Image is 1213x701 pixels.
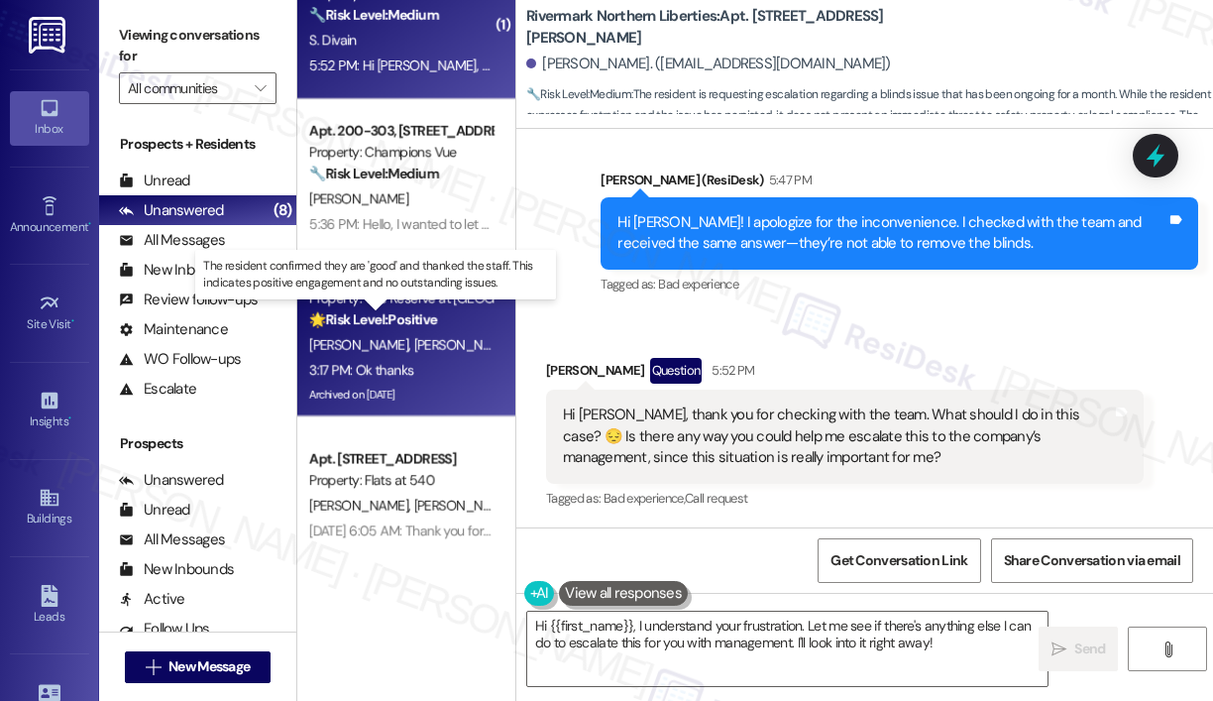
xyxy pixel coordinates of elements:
i:  [146,659,161,675]
button: New Message [125,651,272,683]
div: Active [119,589,185,610]
strong: 🔧 Risk Level: Medium [309,165,438,182]
div: Follow Ups [119,619,210,640]
span: : The resident is requesting escalation regarding a blinds issue that has been ongoing for a mont... [526,84,1213,148]
div: Question [650,358,703,383]
img: ResiDesk Logo [29,17,69,54]
div: (8) [269,195,296,226]
span: [PERSON_NAME] [309,189,408,207]
div: Property: Flats at 540 [309,470,493,491]
i:  [255,80,266,96]
div: Tagged as: [601,270,1198,298]
div: [PERSON_NAME] [546,358,1144,390]
strong: 🌟 Risk Level: Positive [309,310,437,328]
div: Escalate [119,379,196,400]
div: Tagged as: [546,484,1144,513]
div: Unread [119,171,190,191]
div: Hi [PERSON_NAME], thank you for checking with the team. What should I do in this case? 😔 Is there... [563,405,1112,468]
div: All Messages [119,230,225,251]
button: Get Conversation Link [818,538,980,583]
p: The resident confirmed they are 'good' and thanked the staff. This indicates positive engagement ... [203,258,548,292]
label: Viewing conversations for [119,20,276,72]
button: Send [1039,627,1118,671]
div: New Inbounds [119,260,234,281]
i:  [1051,642,1066,657]
div: WO Follow-ups [119,349,241,370]
i:  [1160,642,1175,657]
a: Leads [10,579,89,633]
div: New Inbounds [119,559,234,580]
div: Archived on [DATE] [307,383,495,408]
div: 5:52 PM [707,360,754,381]
div: Prospects + Residents [99,134,296,155]
a: Site Visit • [10,287,89,340]
span: Call request [685,490,747,507]
div: Prospects [99,433,296,454]
div: Property: Champions Vue [309,142,493,163]
div: Hi [PERSON_NAME]! I apologize for the inconvenience. I checked with the team and received the sam... [617,212,1166,255]
span: Get Conversation Link [830,550,967,571]
div: All Messages [119,529,225,550]
button: Share Conversation via email [991,538,1193,583]
span: • [68,411,71,425]
div: Unanswered [119,200,224,221]
span: S. Divain [309,31,357,49]
span: Send [1074,639,1105,659]
div: Unread [119,500,190,521]
div: Apt. 200-303, [STREET_ADDRESS] [309,121,493,142]
a: Inbox [10,91,89,145]
div: Maintenance [119,319,228,340]
span: [PERSON_NAME] [414,336,513,354]
a: Insights • [10,384,89,437]
span: [PERSON_NAME] [PERSON_NAME] [414,497,615,515]
span: Bad experience [658,276,738,292]
div: Review follow-ups [119,290,258,310]
strong: 🔧 Risk Level: Medium [526,86,631,102]
div: [PERSON_NAME]. ([EMAIL_ADDRESS][DOMAIN_NAME]) [526,54,891,74]
div: 5:36 PM: Hello, I wanted to let you know that everything is running smoothly with the AC. Thank y... [309,215,991,233]
span: [PERSON_NAME] [309,497,414,515]
div: Unanswered [119,470,224,491]
span: Share Conversation via email [1004,550,1180,571]
span: [PERSON_NAME] [309,336,414,354]
span: • [88,217,91,231]
strong: 🔧 Risk Level: Medium [309,6,438,24]
span: • [71,314,74,328]
div: 5:47 PM [764,170,812,190]
div: 3:17 PM: Ok thanks [309,361,413,379]
textarea: Hi {{first_name}}, I understand your frustration. Let me see if there's anything else I can do to... [527,612,1048,686]
span: Bad experience , [604,490,685,507]
a: Buildings [10,481,89,534]
input: All communities [128,72,245,104]
b: Rivermark Northern Liberties: Apt. [STREET_ADDRESS][PERSON_NAME] [526,6,923,49]
span: New Message [168,656,250,677]
div: [PERSON_NAME] (ResiDesk) [601,170,1198,197]
div: Apt. [STREET_ADDRESS] [309,449,493,470]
